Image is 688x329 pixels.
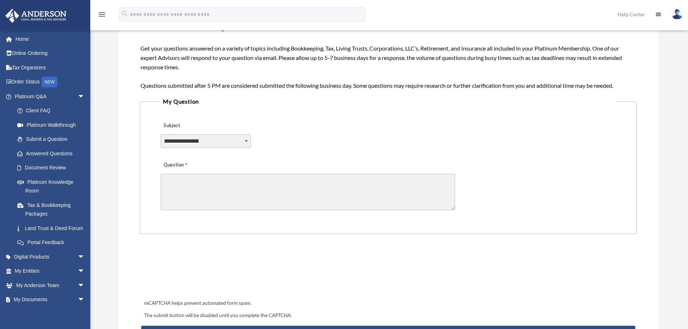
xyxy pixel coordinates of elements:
[98,13,106,19] a: menu
[78,293,92,307] span: arrow_drop_down
[5,60,96,75] a: Tax Organizers
[10,161,96,175] a: Document Review
[5,75,96,90] a: Order StatusNEW
[141,299,635,308] div: reCAPTCHA helps prevent automated form spam.
[3,9,69,23] img: Anderson Advisors Platinum Portal
[10,175,96,198] a: Platinum Knowledge Room
[42,77,57,87] div: NEW
[161,160,217,170] label: Question
[78,264,92,279] span: arrow_drop_down
[10,198,96,221] a: Tax & Bookkeeping Packages
[10,221,96,235] a: Land Trust & Deed Forum
[5,250,96,264] a: Digital Productsarrow_drop_down
[5,89,96,104] a: Platinum Q&Aarrow_drop_down
[10,132,92,147] a: Submit a Question
[141,311,635,320] div: The submit button will be disabled until you complete the CAPTCHA.
[78,250,92,264] span: arrow_drop_down
[160,96,616,107] legend: My Question
[5,278,96,293] a: My Anderson Teamarrow_drop_down
[5,46,96,61] a: Online Ordering
[10,104,96,118] a: Client FAQ
[5,264,96,278] a: My Entitiesarrow_drop_down
[5,293,96,307] a: My Documentsarrow_drop_down
[142,256,252,285] iframe: reCAPTCHA
[98,10,106,19] i: menu
[10,118,96,132] a: Platinum Walkthrough
[10,146,96,161] a: Answered Questions
[121,10,129,18] i: search
[5,32,96,46] a: Home
[78,278,92,293] span: arrow_drop_down
[672,9,683,20] img: User Pic
[161,121,229,131] label: Subject
[78,89,92,104] span: arrow_drop_down
[10,235,96,250] a: Portal Feedback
